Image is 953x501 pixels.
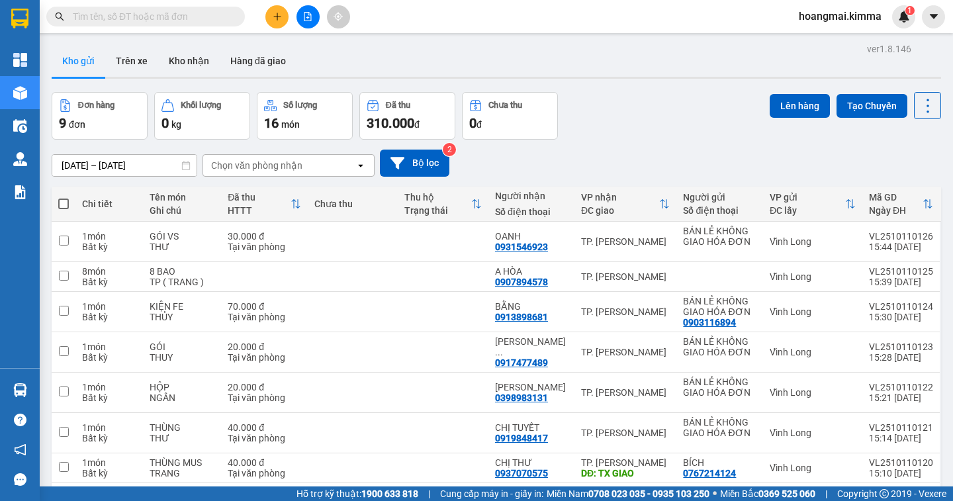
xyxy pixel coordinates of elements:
div: Vĩnh Long [770,387,856,398]
div: Tại văn phòng [228,352,301,363]
div: VP nhận [581,192,660,203]
button: plus [265,5,289,28]
span: hoangmai.kimma [788,8,892,24]
div: 15:10 [DATE] [869,468,933,478]
div: ĐC lấy [770,205,845,216]
button: Số lượng16món [257,92,353,140]
span: đ [414,119,420,130]
span: Miền Nam [547,486,709,501]
div: THUY [150,352,215,363]
img: warehouse-icon [13,86,27,100]
div: 15:30 [DATE] [869,312,933,322]
div: 0913898681 [495,312,548,322]
strong: 0708 023 035 - 0935 103 250 [588,488,709,499]
div: Vĩnh Long [770,236,856,247]
span: đơn [69,119,85,130]
button: caret-down [922,5,945,28]
div: BÁN LẺ KHÔNG GIAO HÓA ĐƠN [683,296,756,317]
div: 1 món [82,422,136,433]
div: 0398983131 [495,392,548,403]
div: TP. [PERSON_NAME] [581,271,670,282]
button: Đơn hàng9đơn [52,92,148,140]
div: Vĩnh Long [770,463,856,473]
img: solution-icon [13,185,27,199]
div: Vĩnh Long [770,306,856,317]
div: 0767214124 [683,468,736,478]
div: THƯ [150,433,215,443]
div: BÍCH [683,457,756,468]
div: Chưa thu [488,101,522,110]
div: 1 món [82,382,136,392]
div: TP. [PERSON_NAME] [581,428,670,438]
span: caret-down [928,11,940,23]
div: Bất kỳ [82,468,136,478]
div: Bất kỳ [82,242,136,252]
div: Ngày ĐH [869,205,923,216]
svg: open [355,160,366,171]
div: Vĩnh Long [770,347,856,357]
span: 9 [59,115,66,131]
div: 30.000 đ [228,231,301,242]
div: Bất kỳ [82,392,136,403]
div: Tại văn phòng [228,242,301,252]
span: plus [273,12,282,21]
span: | [428,486,430,501]
div: Tại văn phòng [228,392,301,403]
div: BÁN LẺ KHÔNG GIAO HÓA ĐƠN [683,226,756,247]
button: Kho nhận [158,45,220,77]
img: dashboard-icon [13,53,27,67]
div: HTTT [228,205,291,216]
div: 40.000 đ [228,422,301,433]
div: Người gửi [683,192,756,203]
div: 15:39 [DATE] [869,277,933,287]
div: HẢI DUY [495,382,568,392]
div: GÓI VS [150,231,215,242]
div: TP. [PERSON_NAME] [581,457,670,468]
div: GÓI [150,342,215,352]
span: ⚪️ [713,491,717,496]
div: Đã thu [228,192,291,203]
div: 20.000 đ [228,342,301,352]
sup: 2 [443,143,456,156]
div: Bất kỳ [82,277,136,287]
div: BÁN LẺ KHÔNG GIAO HÓA ĐƠN [683,336,756,357]
div: THÙNG MUS [150,457,215,468]
div: Ghi chú [150,205,215,216]
div: Vĩnh Long [770,428,856,438]
div: A HÒA [495,266,568,277]
img: logo-vxr [11,9,28,28]
div: THỦY [150,312,215,322]
input: Tìm tên, số ĐT hoặc mã đơn [73,9,229,24]
div: 1 món [82,457,136,468]
div: VL2510110120 [869,457,933,468]
span: ... [495,347,503,357]
span: copyright [880,489,889,498]
div: Bất kỳ [82,312,136,322]
button: Trên xe [105,45,158,77]
input: Select a date range. [52,155,197,176]
span: aim [334,12,343,21]
div: 1 món [82,342,136,352]
button: Hàng đã giao [220,45,296,77]
div: 8 BAO [150,266,215,277]
span: file-add [303,12,312,21]
div: TP ( TRANG ) [150,277,215,287]
div: Chọn văn phòng nhận [211,159,302,172]
div: VL2510110126 [869,231,933,242]
div: 0903116894 [683,317,736,328]
div: VL2510110123 [869,342,933,352]
span: 310.000 [367,115,414,131]
th: Toggle SortBy [862,187,940,222]
div: 0907894578 [495,277,548,287]
div: Trạng thái [404,205,471,216]
div: NGÂN [150,392,215,403]
div: 8 món [82,266,136,277]
button: Kho gửi [52,45,105,77]
div: Tên món [150,192,215,203]
span: kg [171,119,181,130]
div: TRANG [150,468,215,478]
div: TP. [PERSON_NAME] [581,306,670,317]
div: Người nhận [495,191,568,201]
div: 40.000 đ [228,457,301,468]
img: icon-new-feature [898,11,910,23]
